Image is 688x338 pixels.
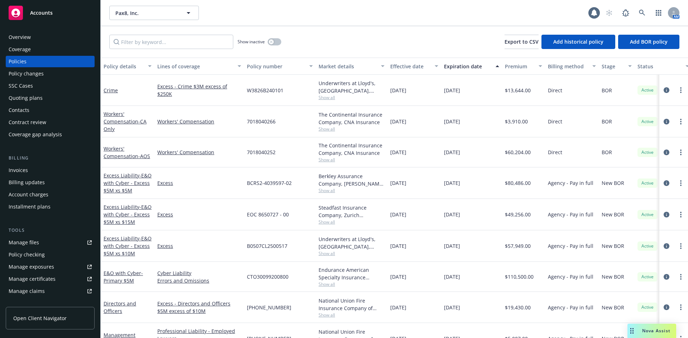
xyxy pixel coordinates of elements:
[9,298,42,309] div: Manage BORs
[319,297,384,312] div: National Union Fire Insurance Company of [GEOGRAPHIC_DATA], [GEOGRAPHIC_DATA], AIG
[640,87,655,93] span: Active
[640,180,655,186] span: Active
[505,273,534,280] span: $110,500.00
[138,153,150,160] span: - AOS
[662,210,671,219] a: circleInformation
[6,104,95,116] a: Contacts
[247,304,291,311] span: [PHONE_NUMBER]
[505,63,534,70] div: Premium
[157,269,241,277] a: Cyber Liability
[548,179,593,187] span: Agency - Pay in full
[247,63,305,70] div: Policy number
[6,189,95,200] a: Account charges
[247,87,283,94] span: W3826B240101
[6,117,95,128] a: Contract review
[640,243,655,249] span: Active
[637,63,681,70] div: Status
[505,118,528,125] span: $3,910.00
[115,9,177,17] span: Pax8, Inc.
[9,56,27,67] div: Policies
[444,273,460,280] span: [DATE]
[390,148,406,156] span: [DATE]
[677,179,685,187] a: more
[505,242,531,250] span: $57,949.00
[6,68,95,79] a: Policy changes
[6,3,95,23] a: Accounts
[157,148,241,156] a: Workers' Compensation
[319,126,384,132] span: Show all
[640,274,655,280] span: Active
[390,273,406,280] span: [DATE]
[505,148,531,156] span: $60,204.00
[390,211,406,218] span: [DATE]
[157,118,241,125] a: Workers' Compensation
[104,204,152,225] a: Excess Liability
[9,237,39,248] div: Manage files
[444,179,460,187] span: [DATE]
[9,201,51,212] div: Installment plans
[6,237,95,248] a: Manage files
[502,58,545,75] button: Premium
[319,204,384,219] div: Steadfast Insurance Company, Zurich Insurance Group
[553,38,603,45] span: Add historical policy
[444,304,460,311] span: [DATE]
[548,63,588,70] div: Billing method
[548,242,593,250] span: Agency - Pay in full
[9,165,28,176] div: Invoices
[157,242,241,250] a: Excess
[444,63,491,70] div: Expiration date
[319,219,384,225] span: Show all
[9,68,44,79] div: Policy changes
[444,148,460,156] span: [DATE]
[602,179,624,187] span: New BOR
[677,210,685,219] a: more
[651,6,666,20] a: Switch app
[319,94,384,101] span: Show all
[157,63,233,70] div: Lines of coverage
[602,242,624,250] span: New BOR
[640,304,655,310] span: Active
[505,38,539,45] span: Export to CSV
[9,249,45,260] div: Policy checking
[505,304,531,311] span: $19,430.00
[319,187,384,194] span: Show all
[316,58,387,75] button: Market details
[444,87,460,94] span: [DATE]
[6,201,95,212] a: Installment plans
[157,211,241,218] a: Excess
[599,58,635,75] button: Stage
[247,211,289,218] span: EOC 8650727 - 00
[662,242,671,250] a: circleInformation
[319,281,384,287] span: Show all
[104,235,152,257] a: Excess Liability
[390,118,406,125] span: [DATE]
[390,242,406,250] span: [DATE]
[6,31,95,43] a: Overview
[319,312,384,318] span: Show all
[627,324,636,338] div: Drag to move
[104,111,147,132] a: Workers' Compensation
[548,273,593,280] span: Agency - Pay in full
[441,58,502,75] button: Expiration date
[319,172,384,187] div: Berkley Assurance Company, [PERSON_NAME] Corporation
[9,104,29,116] div: Contacts
[390,63,430,70] div: Effective date
[602,118,612,125] span: BOR
[548,304,593,311] span: Agency - Pay in full
[548,211,593,218] span: Agency - Pay in full
[9,285,45,297] div: Manage claims
[6,298,95,309] a: Manage BORs
[541,35,615,49] button: Add historical policy
[9,189,48,200] div: Account charges
[548,148,562,156] span: Direct
[247,148,276,156] span: 7018040252
[602,273,624,280] span: New BOR
[677,273,685,281] a: more
[6,261,95,273] span: Manage exposures
[602,148,612,156] span: BOR
[640,118,655,125] span: Active
[9,44,31,55] div: Coverage
[6,249,95,260] a: Policy checking
[662,86,671,94] a: circleInformation
[109,35,233,49] input: Filter by keyword...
